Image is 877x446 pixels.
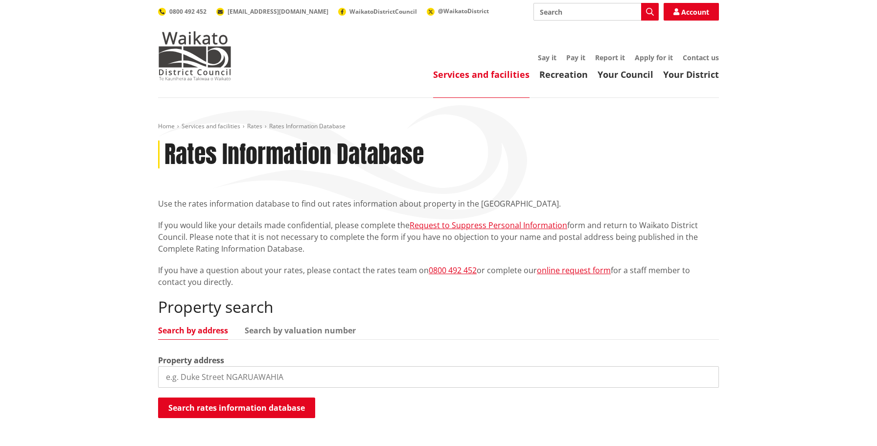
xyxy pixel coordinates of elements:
[566,53,585,62] a: Pay it
[598,69,653,80] a: Your Council
[433,69,530,80] a: Services and facilities
[410,220,567,231] a: Request to Suppress Personal Information
[247,122,262,130] a: Rates
[663,69,719,80] a: Your District
[158,122,719,131] nav: breadcrumb
[158,327,228,334] a: Search by address
[537,265,611,276] a: online request form
[538,53,556,62] a: Say it
[664,3,719,21] a: Account
[438,7,489,15] span: @WaikatoDistrict
[158,7,207,16] a: 0800 492 452
[158,398,315,418] button: Search rates information database
[158,122,175,130] a: Home
[349,7,417,16] span: WaikatoDistrictCouncil
[216,7,328,16] a: [EMAIL_ADDRESS][DOMAIN_NAME]
[832,405,867,440] iframe: Messenger Launcher
[429,265,477,276] a: 0800 492 452
[595,53,625,62] a: Report it
[182,122,240,130] a: Services and facilities
[635,53,673,62] a: Apply for it
[228,7,328,16] span: [EMAIL_ADDRESS][DOMAIN_NAME]
[245,327,356,334] a: Search by valuation number
[539,69,588,80] a: Recreation
[427,7,489,15] a: @WaikatoDistrict
[533,3,659,21] input: Search input
[158,366,719,388] input: e.g. Duke Street NGARUAWAHIA
[158,264,719,288] p: If you have a question about your rates, please contact the rates team on or complete our for a s...
[158,198,719,210] p: Use the rates information database to find out rates information about property in the [GEOGRAPHI...
[158,354,224,366] label: Property address
[158,31,231,80] img: Waikato District Council - Te Kaunihera aa Takiwaa o Waikato
[338,7,417,16] a: WaikatoDistrictCouncil
[164,141,424,169] h1: Rates Information Database
[158,219,719,255] p: If you would like your details made confidential, please complete the form and return to Waikato ...
[683,53,719,62] a: Contact us
[269,122,346,130] span: Rates Information Database
[158,298,719,316] h2: Property search
[169,7,207,16] span: 0800 492 452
